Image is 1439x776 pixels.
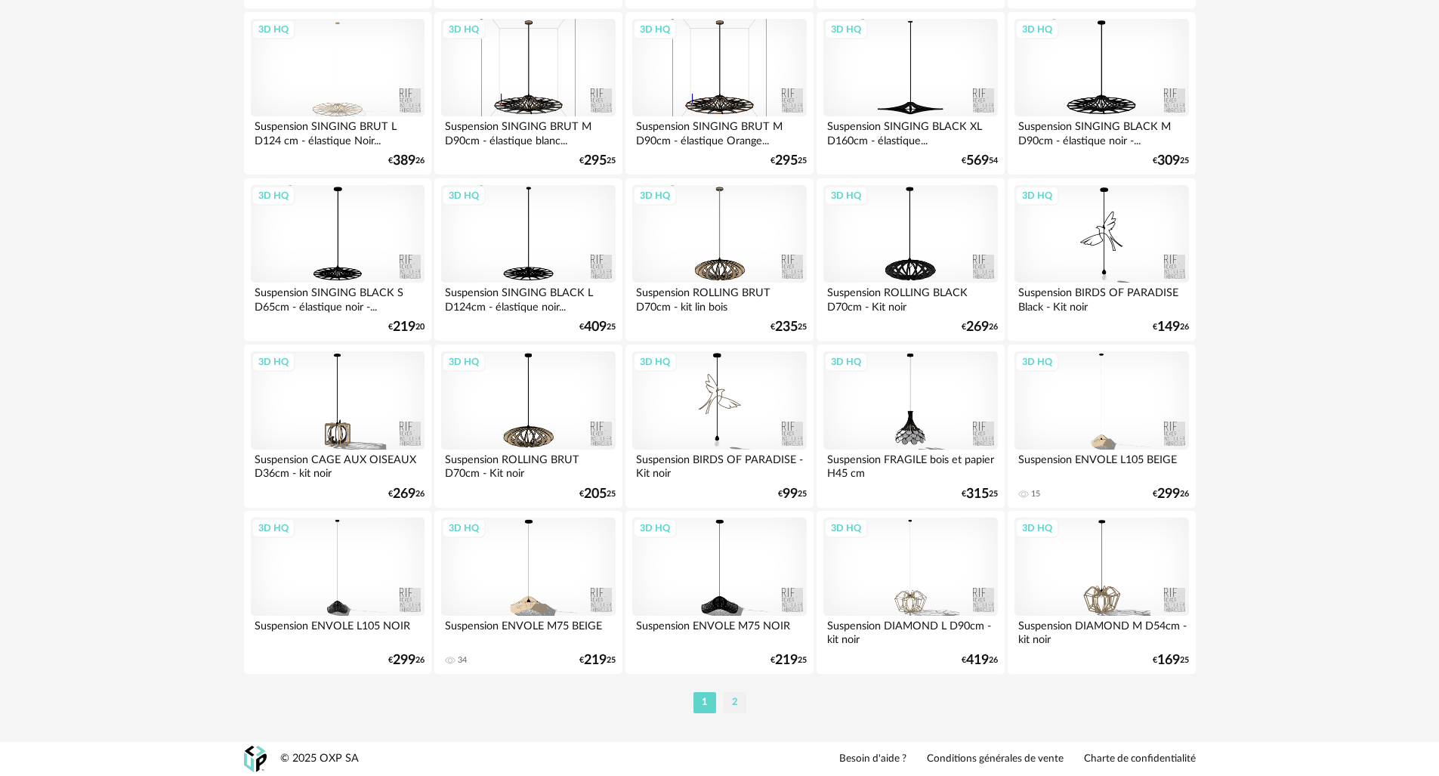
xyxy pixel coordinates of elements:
div: Suspension DIAMOND M D54cm - kit noir [1014,616,1188,646]
a: 3D HQ Suspension CAGE AUX OISEAUX D36cm - kit noir €26926 [244,345,431,508]
div: € 26 [962,322,998,332]
a: 3D HQ Suspension BIRDS OF PARADISE - Kit noir €9925 [625,345,813,508]
div: Suspension ENVOLE L105 NOIR [251,616,425,646]
div: Suspension SINGING BRUT M D90cm - élastique blanc... [441,116,615,147]
div: € 26 [1153,489,1189,499]
div: 3D HQ [252,20,295,39]
div: 3D HQ [252,518,295,538]
a: Conditions générales de vente [927,753,1064,766]
span: 409 [584,322,607,332]
span: 99 [783,489,798,499]
div: Suspension SINGING BRUT L D124 cm - élastique Noir... [251,116,425,147]
div: Suspension ROLLING BRUT D70cm - Kit noir [441,450,615,480]
span: 419 [966,655,989,666]
div: Suspension ENVOLE L105 BEIGE [1014,450,1188,480]
div: € 26 [1153,322,1189,332]
div: 3D HQ [442,186,486,206]
span: 235 [775,322,798,332]
span: 295 [584,156,607,166]
div: 3D HQ [1015,20,1059,39]
div: € 26 [388,489,425,499]
li: 1 [693,692,716,713]
div: Suspension CAGE AUX OISEAUX D36cm - kit noir [251,450,425,480]
div: 3D HQ [633,518,677,538]
div: 3D HQ [633,186,677,206]
div: 3D HQ [824,518,868,538]
div: Suspension ENVOLE M75 NOIR [632,616,806,646]
div: Suspension FRAGILE bois et papier H45 cm [823,450,997,480]
span: 315 [966,489,989,499]
div: 3D HQ [1015,518,1059,538]
a: 3D HQ Suspension FRAGILE bois et papier H45 cm €31525 [817,345,1004,508]
a: Charte de confidentialité [1084,753,1196,766]
div: € 25 [579,156,616,166]
a: 3D HQ Suspension DIAMOND L D90cm - kit noir €41926 [817,511,1004,674]
span: 309 [1157,156,1180,166]
span: 219 [393,322,415,332]
div: 3D HQ [824,352,868,372]
div: € 25 [579,322,616,332]
div: Suspension ENVOLE M75 BEIGE [441,616,615,646]
a: 3D HQ Suspension SINGING BRUT M D90cm - élastique blanc... €29525 [434,12,622,175]
span: 269 [966,322,989,332]
div: € 25 [579,489,616,499]
a: 3D HQ Suspension ROLLING BLACK D70cm - Kit noir €26926 [817,178,1004,342]
span: 169 [1157,655,1180,666]
div: € 26 [388,655,425,666]
a: 3D HQ Suspension SINGING BLACK L D124cm - élastique noir... €40925 [434,178,622,342]
div: Suspension BIRDS OF PARADISE Black - Kit noir [1014,283,1188,313]
a: 3D HQ Suspension SINGING BLACK XL D160cm - élastique... €56954 [817,12,1004,175]
a: 3D HQ Suspension ROLLING BRUT D70cm - kit lin bois €23525 [625,178,813,342]
div: € 25 [770,322,807,332]
div: 3D HQ [633,352,677,372]
a: 3D HQ Suspension ROLLING BRUT D70cm - Kit noir €20525 [434,345,622,508]
div: € 25 [962,489,998,499]
div: € 25 [1153,156,1189,166]
a: 3D HQ Suspension SINGING BRUT M D90cm - élastique Orange... €29525 [625,12,813,175]
div: Suspension SINGING BLACK S D65cm - élastique noir -... [251,283,425,313]
a: 3D HQ Suspension BIRDS OF PARADISE Black - Kit noir €14926 [1008,178,1195,342]
div: 3D HQ [824,186,868,206]
div: € 25 [778,489,807,499]
div: © 2025 OXP SA [280,752,359,766]
div: 3D HQ [442,20,486,39]
div: Suspension SINGING BLACK L D124cm - élastique noir... [441,283,615,313]
div: 3D HQ [1015,186,1059,206]
div: Suspension DIAMOND L D90cm - kit noir [823,616,997,646]
a: 3D HQ Suspension ENVOLE L105 BEIGE 15 €29926 [1008,345,1195,508]
div: Suspension SINGING BRUT M D90cm - élastique Orange... [632,116,806,147]
a: 3D HQ Suspension ENVOLE M75 NOIR €21925 [625,511,813,674]
a: 3D HQ Suspension DIAMOND M D54cm - kit noir €16925 [1008,511,1195,674]
div: Suspension ROLLING BLACK D70cm - Kit noir [823,283,997,313]
a: 3D HQ Suspension SINGING BLACK S D65cm - élastique noir -... €21920 [244,178,431,342]
span: 219 [584,655,607,666]
span: 149 [1157,322,1180,332]
div: 3D HQ [252,352,295,372]
a: 3D HQ Suspension SINGING BLACK M D90cm - élastique noir -... €30925 [1008,12,1195,175]
span: 269 [393,489,415,499]
a: 3D HQ Suspension ENVOLE L105 NOIR €29926 [244,511,431,674]
div: 3D HQ [442,352,486,372]
div: € 20 [388,322,425,332]
span: 295 [775,156,798,166]
div: € 25 [1153,655,1189,666]
a: 3D HQ Suspension SINGING BRUT L D124 cm - élastique Noir... €38926 [244,12,431,175]
a: 3D HQ Suspension ENVOLE M75 BEIGE 34 €21925 [434,511,622,674]
div: 3D HQ [1015,352,1059,372]
span: 205 [584,489,607,499]
div: 3D HQ [252,186,295,206]
div: 3D HQ [442,518,486,538]
span: 569 [966,156,989,166]
div: € 26 [962,655,998,666]
div: Suspension BIRDS OF PARADISE - Kit noir [632,450,806,480]
div: € 26 [388,156,425,166]
div: 15 [1031,489,1040,499]
div: € 54 [962,156,998,166]
li: 2 [724,692,746,713]
div: 34 [458,655,467,666]
a: Besoin d'aide ? [839,753,906,766]
span: 219 [775,655,798,666]
div: Suspension SINGING BLACK XL D160cm - élastique... [823,116,997,147]
span: 299 [393,655,415,666]
div: 3D HQ [824,20,868,39]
